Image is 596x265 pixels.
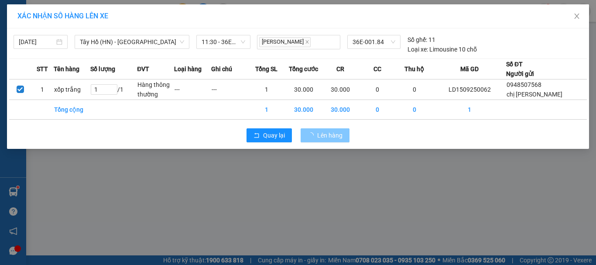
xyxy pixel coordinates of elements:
span: Số ghế: [408,35,427,45]
strong: Hotline : 0889 23 23 23 [125,37,182,43]
button: Lên hàng [301,128,349,142]
div: Số ĐT Người gửi [506,59,534,79]
td: 0 [359,79,396,100]
span: Quay lại [263,131,285,140]
td: --- [211,79,248,100]
span: Tổng SL [255,64,277,74]
img: logo [16,14,57,55]
td: 1 [248,100,285,120]
td: LD1509250062 [433,79,506,100]
span: 0948507568 [507,81,541,88]
span: loading [308,132,317,138]
span: Tổng cước [289,64,318,74]
td: 1 [248,79,285,100]
td: 30.000 [285,100,322,120]
strong: CÔNG TY TNHH VĨNH QUANG [94,15,213,24]
span: XÁC NHẬN SỐ HÀNG LÊN XE [17,12,108,20]
button: Close [565,4,589,29]
span: Thu hộ [404,64,424,74]
td: Tổng cộng [54,100,91,120]
span: Tên hàng [54,64,79,74]
span: close [305,40,309,44]
span: Số lượng [90,64,115,74]
td: 1 [433,100,506,120]
td: 30.000 [322,100,359,120]
td: / 1 [90,79,137,100]
td: 30.000 [322,79,359,100]
td: --- [174,79,211,100]
span: Mã GD [460,64,479,74]
span: STT [37,64,48,74]
strong: : [DOMAIN_NAME] [115,45,192,53]
span: 11:30 - 36E-001.84 [202,35,245,48]
span: CC [373,64,381,74]
span: rollback [253,132,260,139]
td: 30.000 [285,79,322,100]
button: rollbackQuay lại [247,128,292,142]
span: close [573,13,580,20]
span: CR [336,64,344,74]
td: 0 [359,100,396,120]
td: 0 [396,79,433,100]
td: 0 [396,100,433,120]
td: xốp trắng [54,79,91,100]
input: 15/09/2025 [19,37,55,47]
span: Ghi chú [211,64,232,74]
span: down [179,39,185,45]
span: Website [115,46,136,53]
span: Tây Hồ (HN) - Thanh Hóa [80,35,184,48]
td: 1 [31,79,54,100]
strong: PHIẾU GỬI HÀNG [119,26,189,35]
span: chị [PERSON_NAME] [507,91,562,98]
span: [PERSON_NAME] [259,37,311,47]
span: 36E-001.84 [353,35,395,48]
td: Hàng thông thường [137,79,174,100]
span: Loại hàng [174,64,202,74]
div: 11 [408,35,435,45]
span: Lên hàng [317,131,343,140]
span: ĐVT [137,64,149,74]
span: Loại xe: [408,45,428,54]
div: Limousine 10 chỗ [408,45,477,54]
